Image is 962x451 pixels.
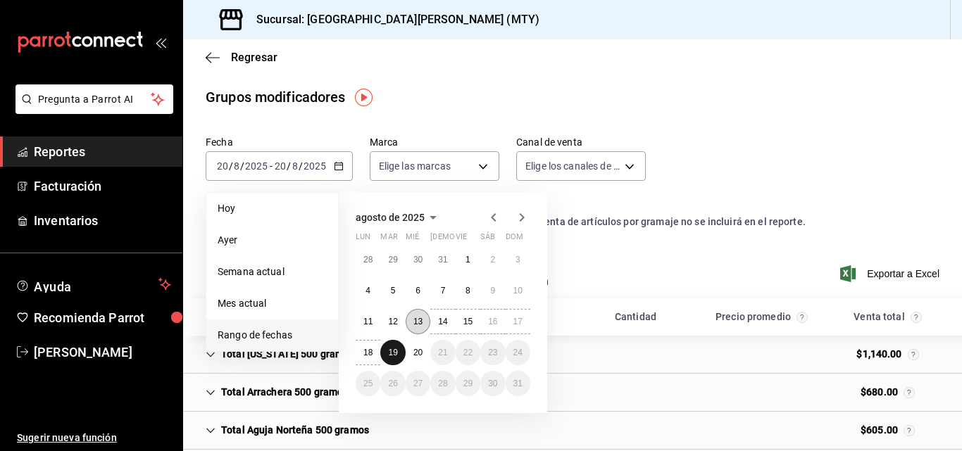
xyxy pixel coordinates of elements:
[625,387,647,398] div: Cell
[625,349,647,360] div: Cell
[380,278,405,303] button: 5 de agosto de 2025
[463,317,473,326] abbr: 15 de agosto de 2025
[380,232,397,247] abbr: martes
[194,304,446,330] div: HeadCell
[506,278,530,303] button: 10 de agosto de 2025
[430,278,455,303] button: 7 de agosto de 2025
[438,317,447,326] abbr: 14 de agosto de 2025
[363,255,373,265] abbr: 28 de julio de 2025
[513,286,523,296] abbr: 10 de agosto de 2025
[480,247,505,272] button: 2 de agosto de 2025
[466,286,470,296] abbr: 8 de agosto de 2025
[456,232,467,247] abbr: viernes
[245,11,539,28] h3: Sucursal: [GEOGRAPHIC_DATA][PERSON_NAME] (MTY)
[380,309,405,334] button: 12 de agosto de 2025
[183,336,962,374] div: Row
[480,371,505,396] button: 30 de agosto de 2025
[490,286,495,296] abbr: 9 de agosto de 2025
[363,348,373,357] abbr: 18 de agosto de 2025
[516,137,646,147] label: Canal de venta
[299,160,303,172] span: /
[456,247,480,272] button: 1 de agosto de 2025
[194,379,359,405] div: Cell
[430,371,455,396] button: 28 de agosto de 2025
[183,412,962,450] div: Row
[34,276,153,293] span: Ayuda
[15,84,173,114] button: Pregunta a Parrot AI
[406,278,430,303] button: 6 de agosto de 2025
[303,160,327,172] input: ----
[525,159,620,173] span: Elige los canales de venta
[490,255,495,265] abbr: 2 de agosto de 2025
[206,51,277,64] button: Regresar
[370,137,499,147] label: Marca
[231,51,277,64] span: Regresar
[218,201,327,216] span: Hoy
[206,87,346,108] div: Grupos modificadores
[463,348,473,357] abbr: 22 de agosto de 2025
[233,160,240,172] input: --
[34,343,171,362] span: [PERSON_NAME]
[406,371,430,396] button: 27 de agosto de 2025
[34,308,171,327] span: Recomienda Parrot
[366,286,370,296] abbr: 4 de agosto de 2025
[573,304,699,330] div: HeadCell
[513,348,523,357] abbr: 24 de agosto de 2025
[363,317,373,326] abbr: 11 de agosto de 2025
[438,379,447,388] abbr: 28 de agosto de 2025
[480,309,505,334] button: 16 de agosto de 2025
[406,232,419,247] abbr: miércoles
[240,160,244,172] span: /
[388,348,397,357] abbr: 19 de agosto de 2025
[488,379,497,388] abbr: 30 de agosto de 2025
[456,340,480,365] button: 22 de agosto de 2025
[480,340,505,365] button: 23 de agosto de 2025
[430,232,513,247] abbr: jueves
[849,379,926,405] div: Cell
[17,431,171,445] span: Sugerir nueva función
[380,371,405,396] button: 26 de agosto de 2025
[463,379,473,388] abbr: 29 de agosto de 2025
[206,137,353,147] label: Fecha
[363,379,373,388] abbr: 25 de agosto de 2025
[380,340,405,365] button: 19 de agosto de 2025
[430,309,455,334] button: 14 de agosto de 2025
[456,278,480,303] button: 8 de agosto de 2025
[506,309,530,334] button: 17 de agosto de 2025
[843,265,939,282] button: Exportar a Excel
[391,286,396,296] abbr: 5 de agosto de 2025
[456,309,480,334] button: 15 de agosto de 2025
[34,177,171,196] span: Facturación
[388,317,397,326] abbr: 12 de agosto de 2025
[751,425,773,436] div: Cell
[356,278,380,303] button: 4 de agosto de 2025
[413,348,423,357] abbr: 20 de agosto de 2025
[270,160,273,172] span: -
[625,425,647,436] div: Cell
[194,417,380,443] div: Cell
[379,159,451,173] span: Elige las marcas
[699,304,825,330] div: HeadCell
[430,247,455,272] button: 31 de julio de 2025
[355,89,373,106] img: Tooltip marker
[388,379,397,388] abbr: 26 de agosto de 2025
[356,212,425,223] span: agosto de 2025
[406,340,430,365] button: 20 de agosto de 2025
[751,349,773,360] div: Cell
[904,425,915,436] svg: Venta total = venta de artículos + venta grupos modificadores
[797,312,808,323] svg: Precio promedio = total artículos / cantidad
[356,309,380,334] button: 11 de agosto de 2025
[216,160,229,172] input: --
[287,160,291,172] span: /
[406,247,430,272] button: 30 de julio de 2025
[413,379,423,388] abbr: 27 de agosto de 2025
[413,317,423,326] abbr: 13 de agosto de 2025
[218,296,327,311] span: Mes actual
[516,255,520,265] abbr: 3 de agosto de 2025
[911,312,922,323] svg: La venta total considera cambios de precios en los artículos así como costos adicionales por grup...
[904,387,915,398] svg: Venta total = venta de artículos + venta grupos modificadores
[751,387,773,398] div: Cell
[845,341,930,367] div: Cell
[380,247,405,272] button: 29 de julio de 2025
[244,160,268,172] input: ----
